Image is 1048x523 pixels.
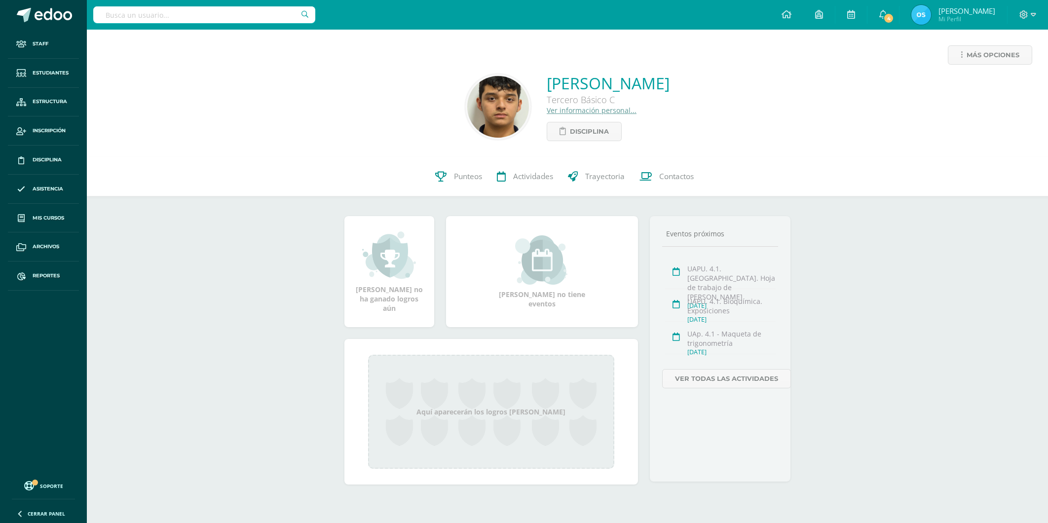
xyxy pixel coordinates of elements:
[547,122,622,141] a: Disciplina
[687,348,776,356] div: [DATE]
[33,69,69,77] span: Estudiantes
[8,59,79,88] a: Estudiantes
[513,171,553,182] span: Actividades
[492,235,591,308] div: [PERSON_NAME] no tiene eventos
[33,214,64,222] span: Mis cursos
[547,94,670,106] div: Tercero Básico C
[547,106,636,115] a: Ver información personal...
[687,315,776,324] div: [DATE]
[585,171,625,182] span: Trayectoria
[547,73,670,94] a: [PERSON_NAME]
[12,479,75,492] a: Soporte
[368,355,614,469] div: Aquí aparecerán los logros [PERSON_NAME]
[354,230,424,313] div: [PERSON_NAME] no ha ganado logros aún
[967,46,1019,64] span: Más opciones
[883,13,894,24] span: 4
[33,185,63,193] span: Asistencia
[8,146,79,175] a: Disciplina
[687,297,776,315] div: UAPU. 4.1. Bioquímica. Exposiciones
[662,229,779,238] div: Eventos próximos
[33,272,60,280] span: Reportes
[687,264,776,301] div: UAPU. 4.1. [GEOGRAPHIC_DATA]. Hoja de trabajo de [PERSON_NAME]
[40,483,63,489] span: Soporte
[8,30,79,59] a: Staff
[33,98,67,106] span: Estructura
[938,15,995,23] span: Mi Perfil
[8,232,79,261] a: Archivos
[33,156,62,164] span: Disciplina
[93,6,315,23] input: Busca un usuario...
[33,127,66,135] span: Inscripción
[515,235,569,285] img: event_small.png
[938,6,995,16] span: [PERSON_NAME]
[8,88,79,117] a: Estructura
[489,157,561,196] a: Actividades
[8,175,79,204] a: Asistencia
[33,40,48,48] span: Staff
[948,45,1032,65] a: Más opciones
[33,243,59,251] span: Archivos
[659,171,694,182] span: Contactos
[467,76,529,138] img: 5823fe15a13317a688c5246d798f5729.png
[662,369,791,388] a: Ver todas las actividades
[911,5,931,25] img: 070b477f6933f8ce66674da800cc5d3f.png
[632,157,701,196] a: Contactos
[8,116,79,146] a: Inscripción
[428,157,489,196] a: Punteos
[362,230,416,280] img: achievement_small.png
[8,204,79,233] a: Mis cursos
[454,171,482,182] span: Punteos
[570,122,609,141] span: Disciplina
[561,157,632,196] a: Trayectoria
[28,510,65,517] span: Cerrar panel
[8,261,79,291] a: Reportes
[687,329,776,348] div: UAp. 4.1 - Maqueta de trigonometría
